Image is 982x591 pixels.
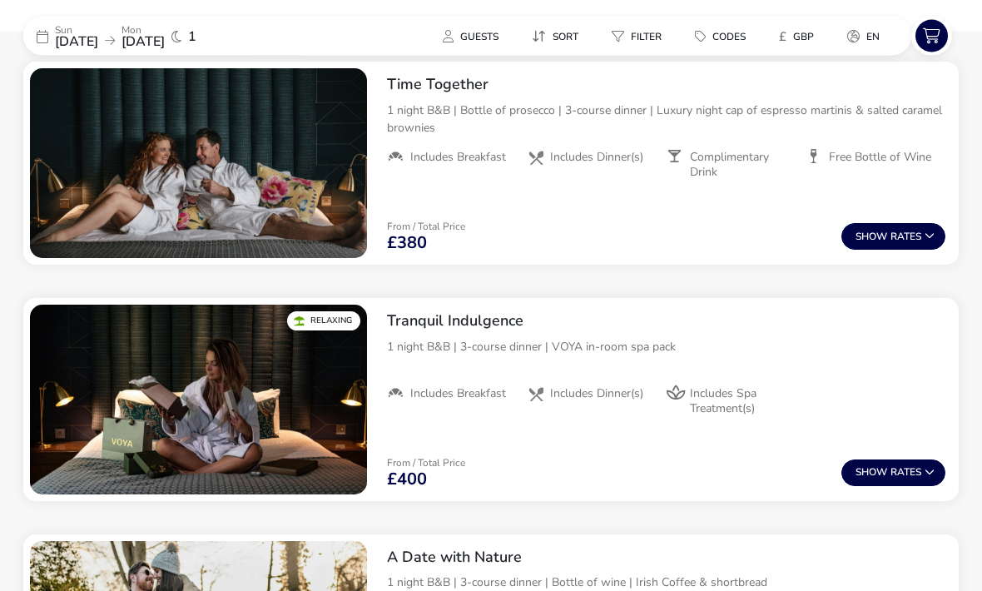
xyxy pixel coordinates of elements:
[55,25,98,35] p: Sun
[410,151,506,166] span: Includes Breakfast
[374,62,959,194] div: Time Together1 night B&B | Bottle of prosecco | 3-course dinner | Luxury night cap of espresso ma...
[690,387,793,417] span: Includes Spa Treatment(s)
[387,549,945,568] h2: A Date with Nature
[682,24,766,48] naf-pibe-menu-bar-item: Codes
[429,24,518,48] naf-pibe-menu-bar-item: Guests
[690,151,793,181] span: Complimentary Drink
[387,339,945,356] p: 1 night B&B | 3-course dinner | VOYA in-room spa pack
[598,24,682,48] naf-pibe-menu-bar-item: Filter
[387,102,945,137] p: 1 night B&B | Bottle of prosecco | 3-course dinner | Luxury night cap of espresso martinis & salt...
[387,222,465,232] p: From / Total Price
[550,387,643,402] span: Includes Dinner(s)
[188,30,196,43] span: 1
[387,76,945,95] h2: Time Together
[518,24,592,48] button: Sort
[766,24,827,48] button: £GBP
[460,30,498,43] span: Guests
[766,24,834,48] naf-pibe-menu-bar-item: £GBP
[841,224,945,251] button: ShowRates
[829,151,931,166] span: Free Bottle of Wine
[712,30,746,43] span: Codes
[387,459,465,469] p: From / Total Price
[631,30,662,43] span: Filter
[553,30,578,43] span: Sort
[30,305,367,495] swiper-slide: 1 / 1
[598,24,675,48] button: Filter
[834,24,900,48] naf-pibe-menu-bar-item: en
[287,312,360,331] div: Relaxing
[387,472,427,489] span: £400
[834,24,893,48] button: en
[122,32,165,51] span: [DATE]
[387,312,945,331] h2: Tranquil Indulgence
[779,28,786,45] i: £
[23,17,273,56] div: Sun[DATE]Mon[DATE]1
[518,24,598,48] naf-pibe-menu-bar-item: Sort
[856,468,890,479] span: Show
[793,30,814,43] span: GBP
[374,299,959,430] div: Tranquil Indulgence1 night B&B | 3-course dinner | VOYA in-room spa packIncludes BreakfastInclude...
[122,25,165,35] p: Mon
[387,236,427,252] span: £380
[550,151,643,166] span: Includes Dinner(s)
[429,24,512,48] button: Guests
[682,24,759,48] button: Codes
[30,69,367,259] swiper-slide: 1 / 1
[841,460,945,487] button: ShowRates
[410,387,506,402] span: Includes Breakfast
[856,232,890,243] span: Show
[866,30,880,43] span: en
[55,32,98,51] span: [DATE]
